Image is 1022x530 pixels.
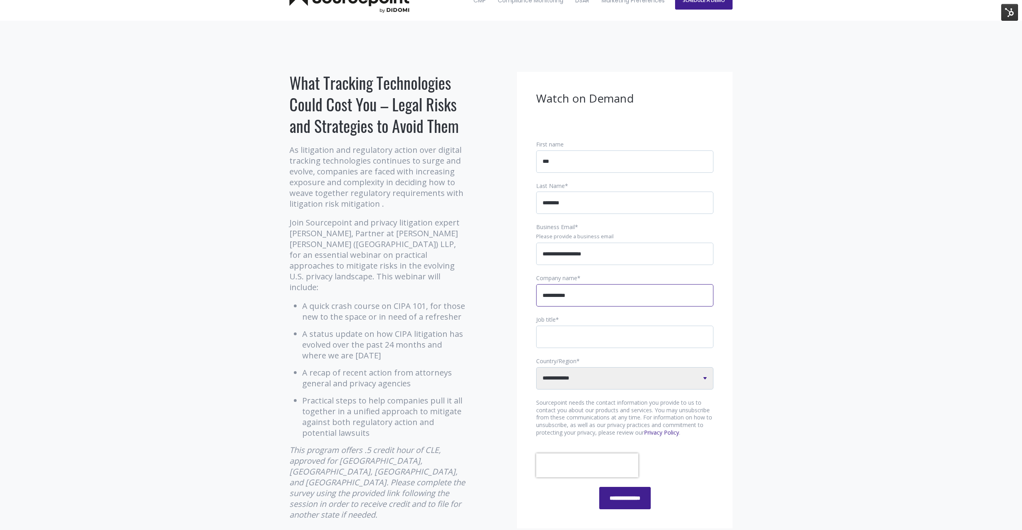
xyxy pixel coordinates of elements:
iframe: reCAPTCHA [536,453,638,477]
li: A quick crash course on CIPA 101, for those new to the space or in need of a refresher [302,301,467,322]
em: This program offers .5 credit hour of CLE, approved for [GEOGRAPHIC_DATA], [GEOGRAPHIC_DATA], [GE... [289,445,465,520]
legend: Please provide a business email [536,233,713,240]
p: Sourcepoint needs the contact information you provide to us to contact you about our products and... [536,399,713,437]
span: Country/Region [536,357,576,365]
p: As litigation and regulatory action over digital tracking technologies continues to surge and evo... [289,144,467,209]
span: Business Email [536,223,575,231]
span: Last Name [536,182,565,190]
span: First name [536,140,564,148]
p: Join Sourcepoint and privacy litigation expert [PERSON_NAME], Partner at [PERSON_NAME] [PERSON_NA... [289,217,467,293]
li: A recap of recent action from attorneys general and privacy agencies [302,367,467,389]
span: Job title [536,316,556,323]
span: Company name [536,274,577,282]
li: A status update on how CIPA litigation has evolved over the past 24 months and where we are [DATE] [302,328,467,361]
h3: Watch on Demand [536,91,713,106]
a: Privacy Policy [644,429,679,436]
li: Practical steps to help companies pull it all together in a unified approach to mitigate against ... [302,395,467,438]
h1: What Tracking Technologies Could Cost You – Legal Risks and Strategies to Avoid Them [289,72,467,136]
img: HubSpot Tools Menu Toggle [1001,4,1018,21]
